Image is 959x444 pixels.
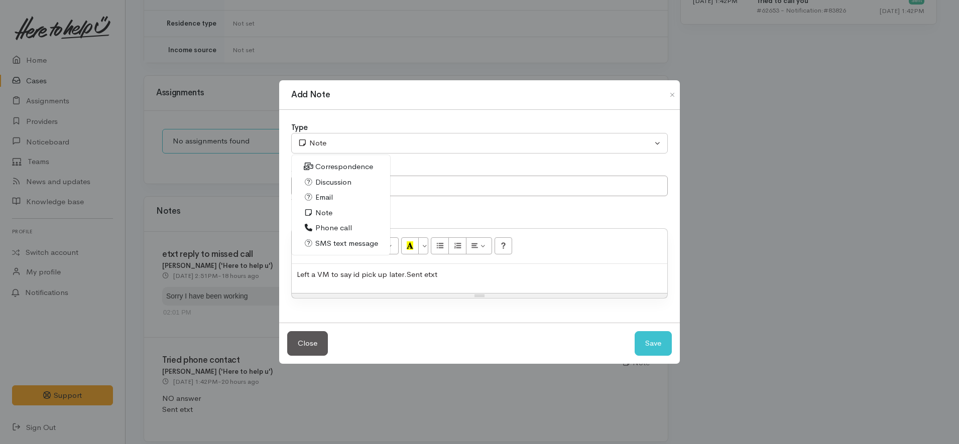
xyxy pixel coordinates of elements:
[448,237,466,254] button: Ordered list (CTRL+SHIFT+NUM8)
[664,89,680,101] button: Close
[291,133,668,154] button: Note
[292,293,667,298] div: Resize
[635,331,672,356] button: Save
[287,331,328,356] button: Close
[298,137,652,149] div: Note
[418,237,428,254] button: More Color
[401,237,419,254] button: Recent Color
[315,161,373,173] span: Correspondence
[315,222,352,234] span: Phone call
[495,237,513,254] button: Help
[315,192,333,203] span: Email
[291,196,668,206] div: What's this note about?
[315,207,332,219] span: Note
[297,269,407,279] span: Left a VM to say id pick up later.
[291,88,330,101] h1: Add Note
[466,237,492,254] button: Paragraph
[291,122,308,133] label: Type
[315,238,378,249] span: SMS text message
[431,237,449,254] button: Unordered list (CTRL+SHIFT+NUM7)
[407,269,437,279] span: Sent etxt
[315,177,351,188] span: Discussion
